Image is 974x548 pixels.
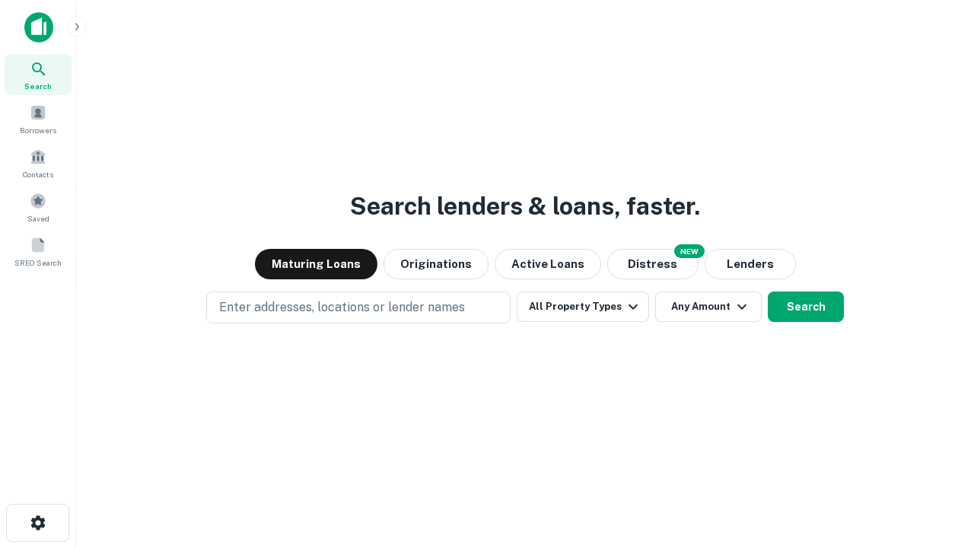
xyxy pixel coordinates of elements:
[517,292,649,322] button: All Property Types
[5,186,72,228] a: Saved
[23,168,53,180] span: Contacts
[655,292,762,322] button: Any Amount
[255,249,377,279] button: Maturing Loans
[206,292,511,323] button: Enter addresses, locations or lender names
[24,80,52,92] span: Search
[24,12,53,43] img: capitalize-icon.png
[350,188,700,225] h3: Search lenders & loans, faster.
[5,98,72,139] a: Borrowers
[27,212,49,225] span: Saved
[14,256,62,269] span: SREO Search
[5,142,72,183] a: Contacts
[898,426,974,499] iframe: Chat Widget
[384,249,489,279] button: Originations
[607,249,699,279] button: Search distressed loans with lien and other non-mortgage details.
[219,298,465,317] p: Enter addresses, locations or lender names
[705,249,796,279] button: Lenders
[768,292,844,322] button: Search
[5,54,72,95] a: Search
[674,244,705,258] div: NEW
[20,124,56,136] span: Borrowers
[495,249,601,279] button: Active Loans
[5,231,72,272] a: SREO Search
